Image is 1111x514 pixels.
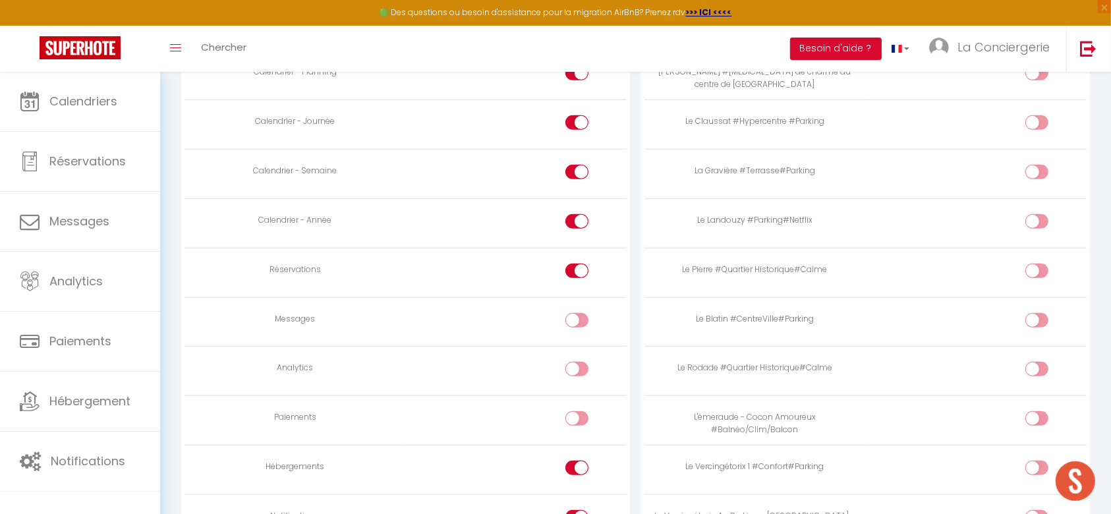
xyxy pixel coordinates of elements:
[1080,40,1097,57] img: logout
[650,411,861,436] div: L'émeraude - Cocon Amoureux #Balnéo/Clim/Balcon
[190,461,401,473] div: Hébergements
[1056,461,1095,501] div: Ouvrir le chat
[650,165,861,177] div: La Gravière #Terrasse#Parking
[190,115,401,128] div: Calendrier - Journée
[190,411,401,424] div: Paiements
[650,313,861,326] div: Le Blatin #CentreVille#Parking
[650,461,861,473] div: Le Vercingétorix 1 #Confort#Parking
[190,362,401,374] div: Analytics
[49,93,117,109] span: Calendriers
[191,26,256,72] a: Chercher
[49,333,111,349] span: Paiements
[650,362,861,374] div: Le Rodade #Quartier Historique#Calme
[929,38,949,57] img: ...
[790,38,882,60] button: Besoin d'aide ?
[201,40,246,54] span: Chercher
[40,36,121,59] img: Super Booking
[686,7,732,18] a: >>> ICI <<<<
[49,393,130,409] span: Hébergement
[190,66,401,78] div: Calendrier - Planning
[190,264,401,276] div: Réservations
[190,214,401,227] div: Calendrier - Année
[957,39,1050,55] span: La Conciergerie
[650,66,861,91] div: [PERSON_NAME] #[MEDICAL_DATA] de charme au centre de [GEOGRAPHIC_DATA]
[190,313,401,326] div: Messages
[919,26,1066,72] a: ... La Conciergerie
[190,165,401,177] div: Calendrier - Semaine
[650,115,861,128] div: Le Claussat #Hypercentre #Parking
[51,453,125,469] span: Notifications
[49,153,126,169] span: Réservations
[650,264,861,276] div: Le Pierre #Quartier Historique#Calme
[49,213,109,229] span: Messages
[650,214,861,227] div: Le Landouzy #Parking#Netflix
[49,273,103,289] span: Analytics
